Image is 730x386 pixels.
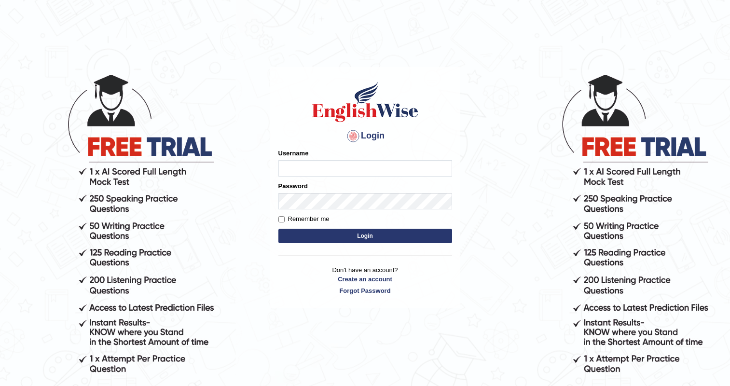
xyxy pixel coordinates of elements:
[278,214,330,224] label: Remember me
[278,229,452,243] button: Login
[278,286,452,295] a: Forgot Password
[278,216,285,222] input: Remember me
[310,80,420,124] img: Logo of English Wise sign in for intelligent practice with AI
[278,275,452,284] a: Create an account
[278,149,309,158] label: Username
[278,265,452,295] p: Don't have an account?
[278,128,452,144] h4: Login
[278,181,308,191] label: Password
